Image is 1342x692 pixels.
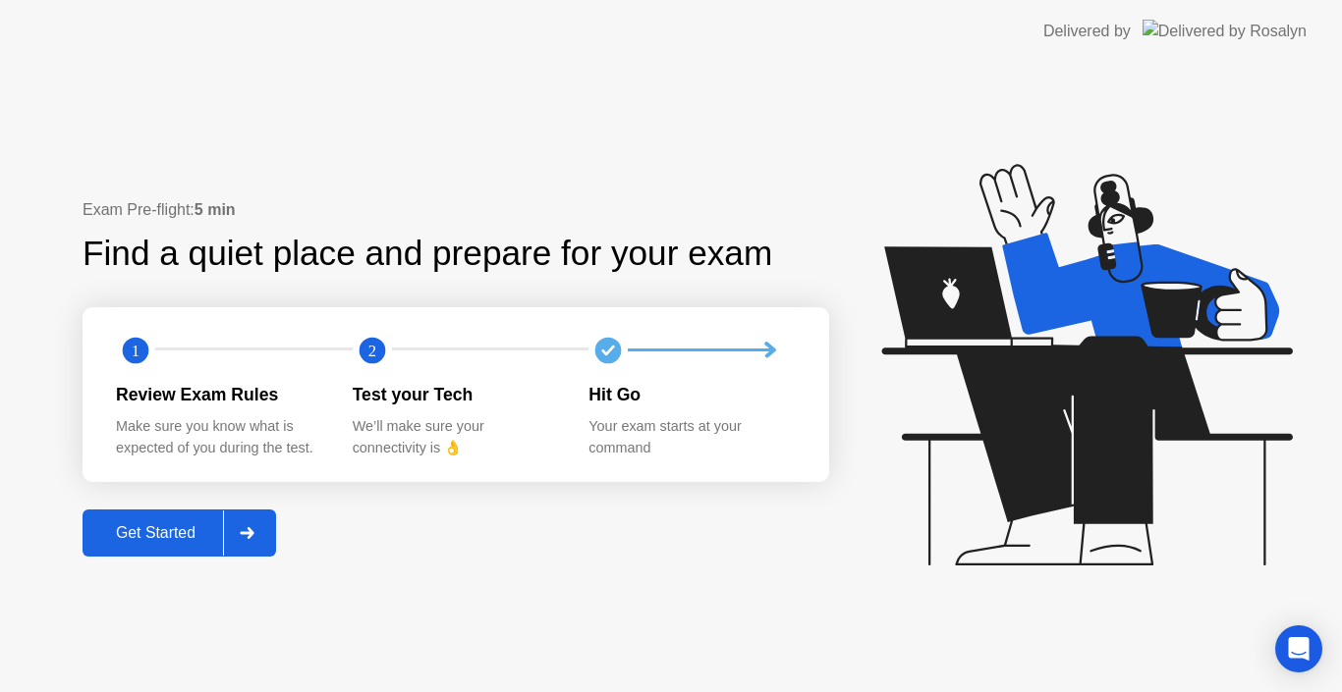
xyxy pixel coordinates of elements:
[88,524,223,542] div: Get Started
[195,201,236,218] b: 5 min
[353,416,558,458] div: We’ll make sure your connectivity is 👌
[83,228,775,280] div: Find a quiet place and prepare for your exam
[353,382,558,407] div: Test your Tech
[1043,20,1131,43] div: Delivered by
[588,382,794,407] div: Hit Go
[132,341,140,359] text: 1
[116,382,321,407] div: Review Exam Rules
[116,416,321,458] div: Make sure you know what is expected of you during the test.
[368,341,376,359] text: 2
[588,416,794,458] div: Your exam starts at your command
[1143,20,1307,42] img: Delivered by Rosalyn
[1275,625,1322,672] div: Open Intercom Messenger
[83,509,276,557] button: Get Started
[83,198,829,222] div: Exam Pre-flight:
